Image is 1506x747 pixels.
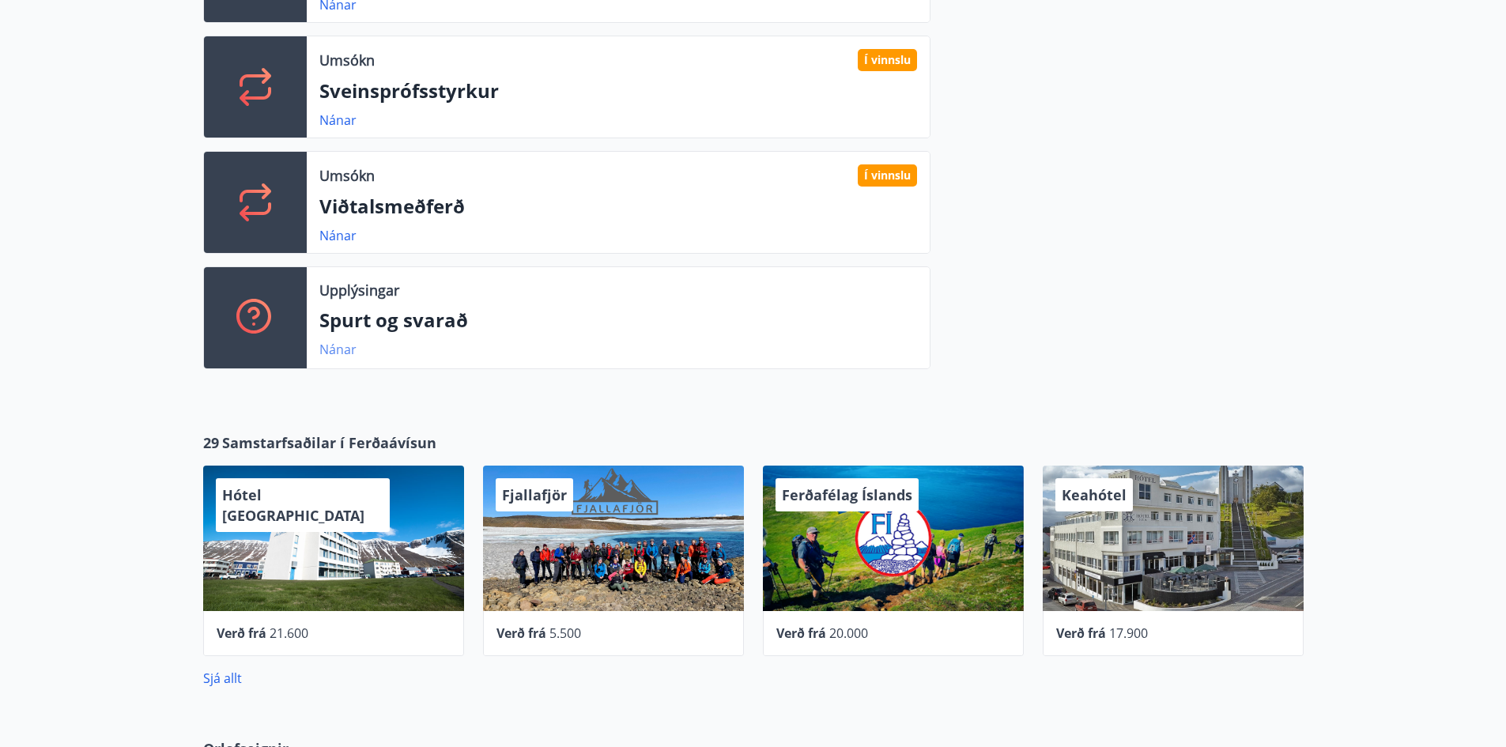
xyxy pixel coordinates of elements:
[502,485,567,504] span: Fjallafjör
[858,49,917,71] div: Í vinnslu
[217,624,266,642] span: Verð frá
[1056,624,1106,642] span: Verð frá
[203,670,242,687] a: Sjá allt
[1062,485,1127,504] span: Keahótel
[319,280,399,300] p: Upplýsingar
[496,624,546,642] span: Verð frá
[319,341,357,358] a: Nánar
[319,50,375,70] p: Umsókn
[319,165,375,186] p: Umsókn
[1109,624,1148,642] span: 17.900
[829,624,868,642] span: 20.000
[319,193,917,220] p: Viðtalsmeðferð
[858,164,917,187] div: Í vinnslu
[776,624,826,642] span: Verð frá
[319,111,357,129] a: Nánar
[782,485,912,504] span: Ferðafélag Íslands
[222,432,436,453] span: Samstarfsaðilar í Ferðaávísun
[319,227,357,244] a: Nánar
[270,624,308,642] span: 21.600
[549,624,581,642] span: 5.500
[319,77,917,104] p: Sveinsprófsstyrkur
[222,485,364,525] span: Hótel [GEOGRAPHIC_DATA]
[203,432,219,453] span: 29
[319,307,917,334] p: Spurt og svarað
